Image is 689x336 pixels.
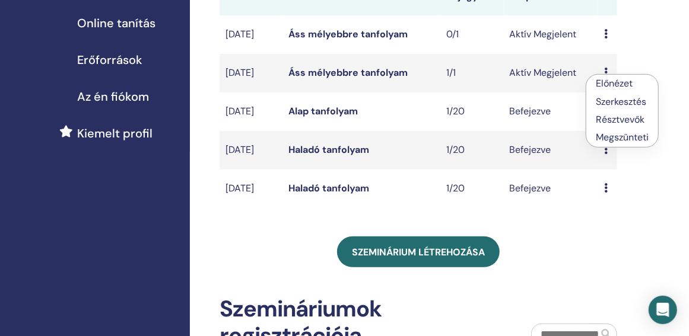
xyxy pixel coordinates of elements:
[504,131,599,169] td: Befejezve
[504,54,599,92] td: Aktív Megjelent
[288,105,358,117] a: Alap tanfolyam
[220,131,282,169] td: [DATE]
[352,246,485,258] span: Szeminárium létrehozása
[440,169,503,208] td: 1/20
[440,54,503,92] td: 1/1
[220,15,282,54] td: [DATE]
[596,77,633,89] a: Előnézet
[504,92,599,131] td: Befejezve
[77,124,153,142] span: Kiemelt profil
[77,51,142,69] span: Erőforrások
[77,14,155,32] span: Online tanítás
[77,88,149,105] span: Az én fiókom
[288,28,408,40] a: Áss mélyebbre tanfolyam
[504,15,599,54] td: Aktív Megjelent
[337,236,500,267] a: Szeminárium létrehozása
[596,95,646,108] a: Szerkesztés
[649,296,677,324] div: Open Intercom Messenger
[440,15,503,54] td: 0/1
[220,54,282,92] td: [DATE]
[596,113,644,126] a: Résztvevők
[288,182,369,194] a: Haladó tanfolyam
[596,130,649,145] p: Megszünteti
[504,169,599,208] td: Befejezve
[220,169,282,208] td: [DATE]
[220,92,282,131] td: [DATE]
[288,143,369,156] a: Haladó tanfolyam
[440,92,503,131] td: 1/20
[440,131,503,169] td: 1/20
[288,66,408,79] a: Áss mélyebbre tanfolyam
